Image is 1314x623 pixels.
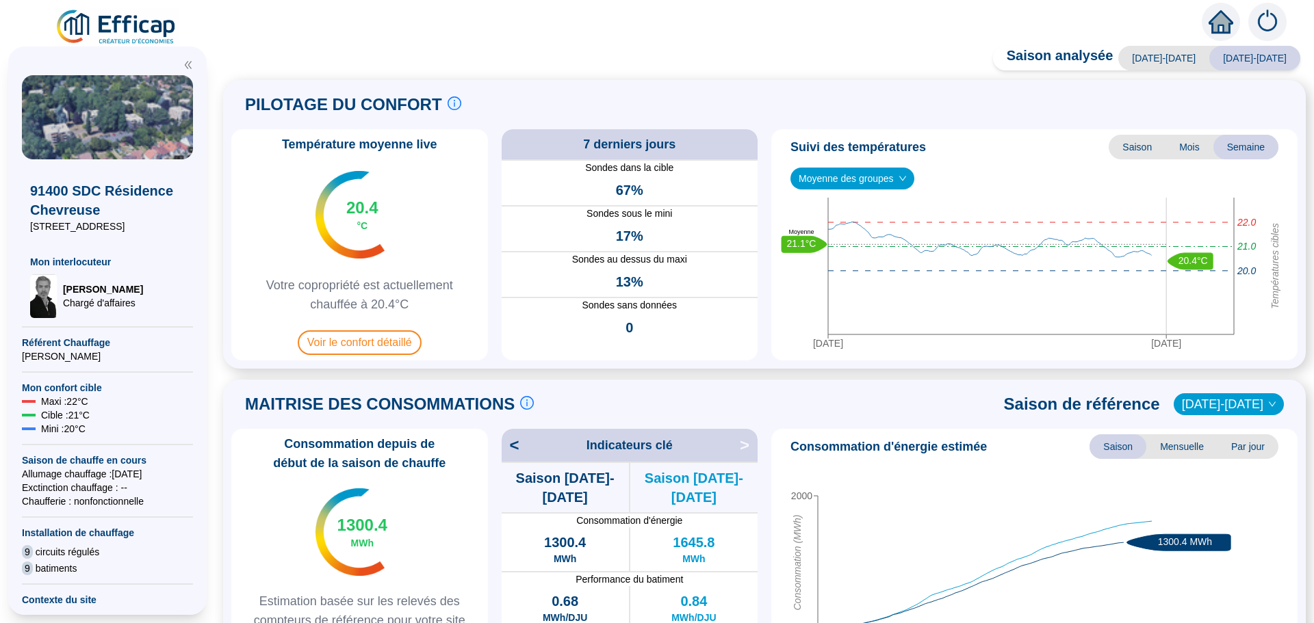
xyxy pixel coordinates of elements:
[22,336,193,349] span: Référent Chauffage
[630,468,758,507] span: Saison [DATE]-[DATE]
[673,533,714,552] span: 1645.8
[787,238,816,249] text: 21.1°C
[791,490,812,501] tspan: 2000
[1270,224,1280,310] tspan: Températures cibles
[55,8,179,47] img: efficap energie logo
[626,318,633,337] span: 0
[41,395,88,408] span: Maxi : 22 °C
[993,46,1113,70] span: Saison analysée
[63,282,143,296] span: [PERSON_NAME]
[30,255,185,269] span: Mon interlocuteur
[1213,135,1278,159] span: Semaine
[22,494,193,508] span: Chaufferie : non fonctionnelle
[1178,255,1208,266] text: 20.4°C
[22,481,193,494] span: Exctinction chauffage : --
[36,561,77,575] span: batiments
[1146,434,1218,459] span: Mensuelle
[587,436,673,455] span: Indicateurs clé
[41,408,90,422] span: Cible : 21 °C
[346,197,378,219] span: 20.4
[1248,3,1287,41] img: alerts
[502,468,629,507] span: Saison [DATE]-[DATE]
[740,434,758,456] span: >
[1237,265,1256,276] tspan: 20.0
[22,561,33,575] span: 9
[22,467,193,481] span: Allumage chauffage : [DATE]
[30,274,57,318] img: Chargé d'affaires
[502,161,758,175] span: Sondes dans la cible
[1151,338,1181,349] tspan: [DATE]
[1090,434,1146,459] span: Saison
[357,219,368,233] span: °C
[315,488,385,576] img: indicateur températures
[502,572,758,586] span: Performance du batiment
[63,296,143,310] span: Chargé d'affaires
[22,349,193,363] span: [PERSON_NAME]
[237,434,482,473] span: Consommation depuis de début de la saison de chauffe
[36,545,99,559] span: circuits régulés
[813,338,843,349] tspan: [DATE]
[544,533,586,552] span: 1300.4
[682,552,705,566] span: MWh
[1004,393,1160,415] span: Saison de référence
[502,207,758,221] span: Sondes sous le mini
[22,526,193,540] span: Installation de chauffage
[1237,241,1256,252] tspan: 21.0
[502,514,758,527] span: Consommation d'énergie
[616,181,643,200] span: 67%
[30,181,185,220] span: 91400 SDC Résidence Chevreuse
[799,168,906,189] span: Moyenne des groupes
[502,252,758,267] span: Sondes au dessus du maxi
[554,552,576,566] span: MWh
[792,515,803,611] tspan: Consommation (MWh)
[1182,394,1276,414] span: 2022-2023
[22,545,33,559] span: 9
[41,422,86,436] span: Mini : 20 °C
[680,592,707,611] span: 0.84
[245,94,442,116] span: PILOTAGE DU CONFORT
[1158,536,1212,547] text: 1300.4 MWh
[1268,400,1276,408] span: down
[1218,434,1278,459] span: Par jour
[22,593,193,607] span: Contexte du site
[1118,46,1209,70] span: [DATE]-[DATE]
[1209,10,1233,34] span: home
[1209,46,1300,70] span: [DATE]-[DATE]
[1237,217,1256,228] tspan: 22.0
[788,229,814,236] text: Moyenne
[616,226,643,246] span: 17%
[298,330,422,355] span: Voir le confort détaillé
[183,60,193,70] span: double-left
[274,135,446,154] span: Température moyenne live
[351,536,374,550] span: MWh
[1165,135,1213,159] span: Mois
[22,381,193,395] span: Mon confort cible
[790,437,987,456] span: Consommation d'énergie estimée
[448,96,461,110] span: info-circle
[502,298,758,313] span: Sondes sans données
[520,396,534,410] span: info-circle
[237,276,482,314] span: Votre copropriété est actuellement chauffée à 20.4°C
[616,272,643,291] span: 13%
[245,393,515,415] span: MAITRISE DES CONSOMMATIONS
[22,453,193,467] span: Saison de chauffe en cours
[583,135,675,154] span: 7 derniers jours
[30,220,185,233] span: [STREET_ADDRESS]
[790,137,926,157] span: Suivi des températures
[502,434,519,456] span: <
[899,174,907,183] span: down
[1109,135,1165,159] span: Saison
[337,514,387,536] span: 1300.4
[552,592,578,611] span: 0.68
[315,171,385,259] img: indicateur températures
